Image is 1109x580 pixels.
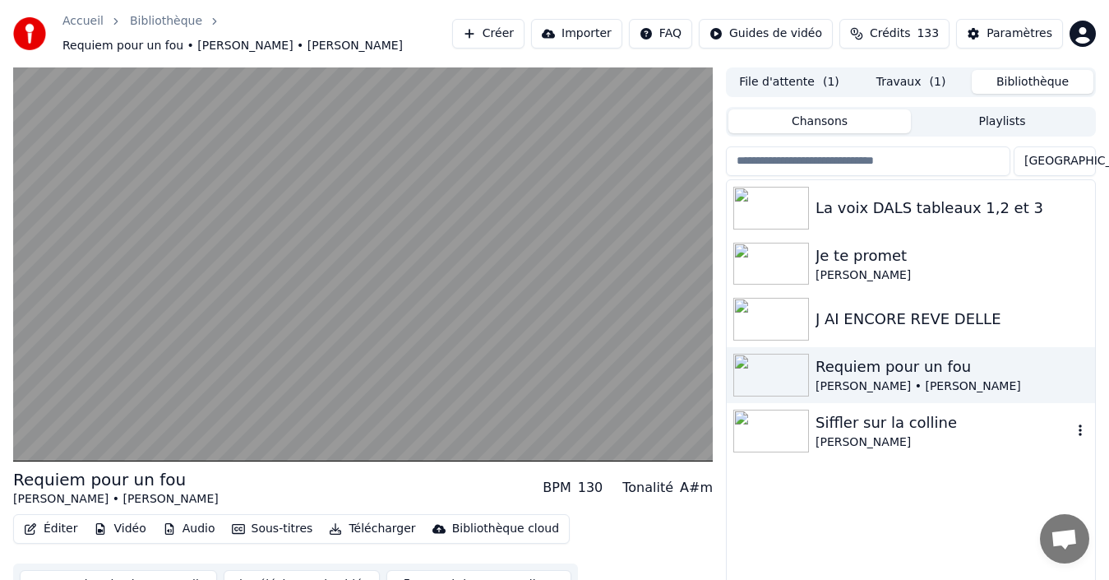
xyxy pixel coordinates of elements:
button: Paramètres [956,19,1063,49]
a: Accueil [62,13,104,30]
button: Playlists [911,109,1093,133]
div: Requiem pour un fou [816,355,1088,378]
button: Créer [452,19,524,49]
button: Importer [531,19,622,49]
div: [PERSON_NAME] • [PERSON_NAME] [816,378,1088,395]
div: 130 [578,478,603,498]
div: La voix DALS tableaux 1,2 et 3 [816,197,1088,220]
button: Vidéo [87,517,152,541]
button: Éditer [17,517,84,541]
div: Bibliothèque cloud [452,521,559,537]
img: youka [13,17,46,50]
button: Crédits133 [839,19,950,49]
button: Audio [156,517,222,541]
button: Guides de vidéo [699,19,833,49]
div: BPM [543,478,571,498]
div: Requiem pour un fou [13,468,219,491]
div: J AI ENCORE REVE DELLE [816,308,1088,331]
div: [PERSON_NAME] [816,267,1088,284]
div: Siffler sur la colline [816,411,1072,434]
div: Ouvrir le chat [1040,514,1089,564]
button: Sous-titres [225,517,320,541]
div: A#m [680,478,713,498]
button: File d'attente [728,70,850,94]
span: ( 1 ) [823,74,839,90]
button: Travaux [850,70,972,94]
button: Télécharger [322,517,422,541]
a: Bibliothèque [130,13,202,30]
div: Je te promet [816,244,1088,267]
div: Tonalité [622,478,673,498]
span: ( 1 ) [930,74,946,90]
button: Bibliothèque [972,70,1093,94]
span: 133 [917,26,939,42]
div: [PERSON_NAME] • [PERSON_NAME] [13,491,219,508]
div: Paramètres [987,26,1052,42]
button: Chansons [728,109,911,133]
div: [PERSON_NAME] [816,434,1072,451]
nav: breadcrumb [62,13,452,54]
span: Requiem pour un fou • [PERSON_NAME] • [PERSON_NAME] [62,38,403,54]
span: Crédits [870,26,910,42]
button: FAQ [629,19,692,49]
